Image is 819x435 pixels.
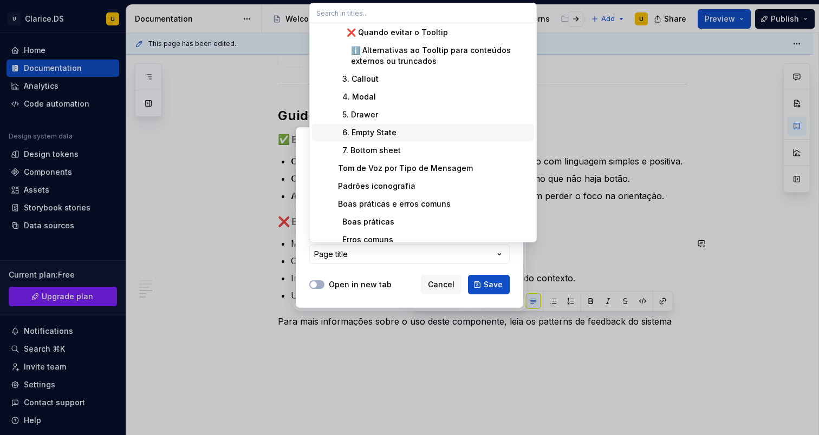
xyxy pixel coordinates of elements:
div: Boas práticas [329,216,394,227]
div: 7. Bottom sheet [329,145,401,156]
div: 4. Modal [329,91,376,102]
div: Erros comuns [329,234,393,245]
div: Padrões iconografia [329,181,415,192]
div: ❌ Quando evitar o Tooltip [329,27,448,38]
input: Search in titles... [310,3,536,23]
div: ℹ️ Alternativas ao Tooltip para conteúdos externos ou truncados [329,45,530,67]
div: 6. Empty State [329,127,396,138]
div: Boas práticas e erros comuns [329,199,451,209]
div: 5. Drawer [329,109,378,120]
div: Search in titles... [310,23,536,242]
div: 3. Callout [329,74,379,84]
div: Tom de Voz por Tipo de Mensagem [329,163,473,174]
